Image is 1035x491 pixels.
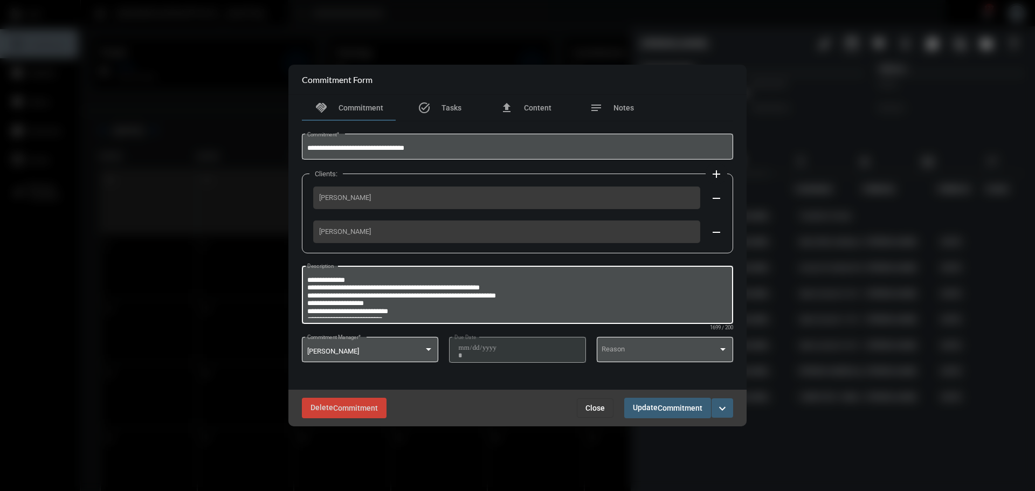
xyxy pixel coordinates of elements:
[710,168,723,181] mat-icon: add
[302,74,372,85] h2: Commitment Form
[441,103,461,112] span: Tasks
[585,404,605,412] span: Close
[302,398,387,418] button: DeleteCommitment
[319,193,694,202] span: [PERSON_NAME]
[658,404,702,413] span: Commitment
[710,325,733,331] mat-hint: 1699 / 200
[315,101,328,114] mat-icon: handshake
[710,192,723,205] mat-icon: remove
[613,103,634,112] span: Notes
[418,101,431,114] mat-icon: task_alt
[577,398,613,418] button: Close
[333,404,378,413] span: Commitment
[307,347,359,355] span: [PERSON_NAME]
[633,403,702,412] span: Update
[716,402,729,415] mat-icon: expand_more
[500,101,513,114] mat-icon: file_upload
[309,170,343,178] label: Clients:
[524,103,551,112] span: Content
[710,226,723,239] mat-icon: remove
[319,227,694,236] span: [PERSON_NAME]
[339,103,383,112] span: Commitment
[590,101,603,114] mat-icon: notes
[310,403,378,412] span: Delete
[624,398,711,418] button: UpdateCommitment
